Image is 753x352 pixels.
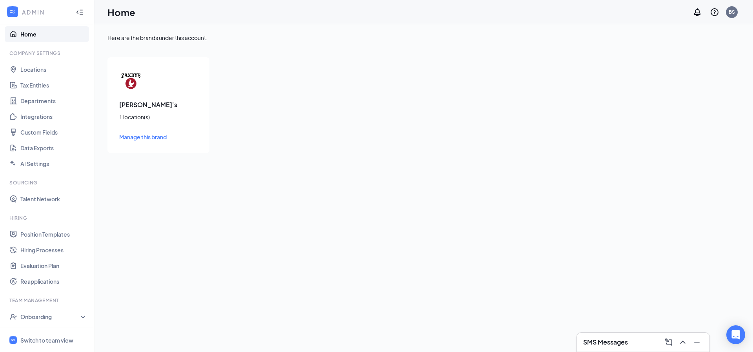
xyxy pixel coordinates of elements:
[119,100,198,109] h3: [PERSON_NAME]'s
[20,26,87,42] a: Home
[119,113,198,121] div: 1 location(s)
[9,8,16,16] svg: WorkstreamLogo
[11,337,16,343] svg: WorkstreamLogo
[20,313,81,321] div: Onboarding
[726,325,745,344] div: Open Intercom Messenger
[691,336,703,348] button: Minimize
[20,191,87,207] a: Talent Network
[9,50,86,57] div: Company Settings
[9,179,86,186] div: Sourcing
[662,336,675,348] button: ComposeMessage
[107,34,740,42] div: Here are the brands under this account.
[20,242,87,258] a: Hiring Processes
[693,7,702,17] svg: Notifications
[729,9,735,15] div: BS
[20,336,73,344] div: Switch to team view
[9,297,86,304] div: Team Management
[20,274,87,289] a: Reapplications
[678,337,688,347] svg: ChevronUp
[20,258,87,274] a: Evaluation Plan
[119,133,167,140] span: Manage this brand
[583,338,628,347] h3: SMS Messages
[119,69,143,93] img: Zaxby's logo
[664,337,673,347] svg: ComposeMessage
[692,337,702,347] svg: Minimize
[20,93,87,109] a: Departments
[20,156,87,171] a: AI Settings
[9,313,17,321] svg: UserCheck
[677,336,689,348] button: ChevronUp
[20,226,87,242] a: Position Templates
[20,109,87,124] a: Integrations
[20,124,87,140] a: Custom Fields
[9,215,86,221] div: Hiring
[710,7,719,17] svg: QuestionInfo
[107,5,135,19] h1: Home
[22,8,69,16] div: ADMIN
[20,62,87,77] a: Locations
[20,77,87,93] a: Tax Entities
[76,8,84,16] svg: Collapse
[20,140,87,156] a: Data Exports
[119,133,198,141] a: Manage this brand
